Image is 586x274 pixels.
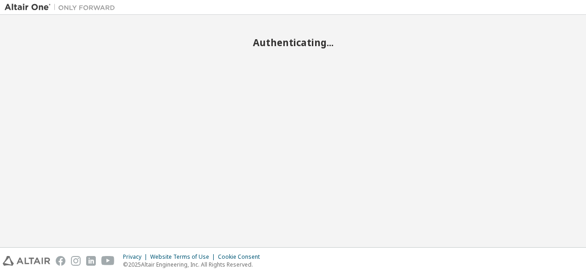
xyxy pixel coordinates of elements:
div: Cookie Consent [218,253,265,261]
div: Website Terms of Use [150,253,218,261]
img: facebook.svg [56,256,65,266]
img: linkedin.svg [86,256,96,266]
img: Altair One [5,3,120,12]
h2: Authenticating... [5,36,581,48]
p: © 2025 Altair Engineering, Inc. All Rights Reserved. [123,261,265,268]
img: altair_logo.svg [3,256,50,266]
img: instagram.svg [71,256,81,266]
div: Privacy [123,253,150,261]
img: youtube.svg [101,256,115,266]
